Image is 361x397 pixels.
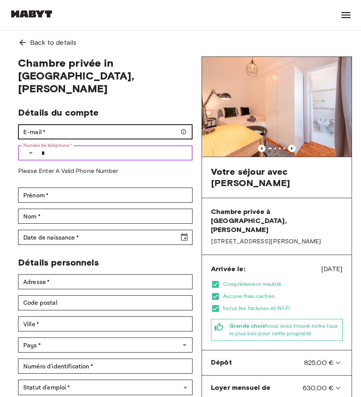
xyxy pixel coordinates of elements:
[18,257,99,268] span: Détails personnels
[321,264,343,274] span: [DATE]
[18,124,193,139] div: E-mail
[23,142,72,149] label: Numéro de téléphone
[30,38,76,47] span: Back to details
[18,295,193,310] div: Code postal
[205,353,349,372] div: Dépôt825,00 €
[223,281,343,288] span: Complètement meublé
[179,340,190,350] button: Open
[223,305,343,312] span: Inclus les factures et Wi-Fi
[9,10,54,18] img: Habyt
[211,207,343,234] span: Chambre privée à [GEOGRAPHIC_DATA], [PERSON_NAME]
[202,57,352,157] img: Marketing picture of unit PT-17-003-002-06H
[23,145,38,160] button: Select country
[229,322,339,337] span: vous avez trouvé notre taux le plus bas pour cette propriété
[211,166,343,189] span: Votre séjour avec [PERSON_NAME]
[258,145,265,152] button: Previous image
[18,56,193,95] span: Chambre privée in [GEOGRAPHIC_DATA], [PERSON_NAME]
[303,383,334,393] span: 630,00 €
[177,230,192,245] button: Choose date
[18,166,193,176] p: Please enter a valid phone number
[223,293,343,300] span: Aucune frais cachés
[18,359,193,374] div: Numéro d'identification
[18,209,193,224] div: Nom
[211,383,270,393] span: Loyer mensuel de
[9,29,352,56] a: Back to details
[211,237,343,246] span: [STREET_ADDRESS][PERSON_NAME]
[18,188,193,203] div: Prénom
[304,358,334,368] span: 825,00 €
[18,316,193,331] div: Ville
[180,129,187,135] svg: Assurez-vous que votre email est correct — nous vous enverrons les détails de votre réservation.
[229,323,267,329] b: Grande choix!
[18,274,193,289] div: Adresse
[288,145,296,152] button: Previous image
[211,264,245,273] span: Arrivée le:
[211,358,232,368] span: Dépôt
[18,107,99,118] span: Détails du compte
